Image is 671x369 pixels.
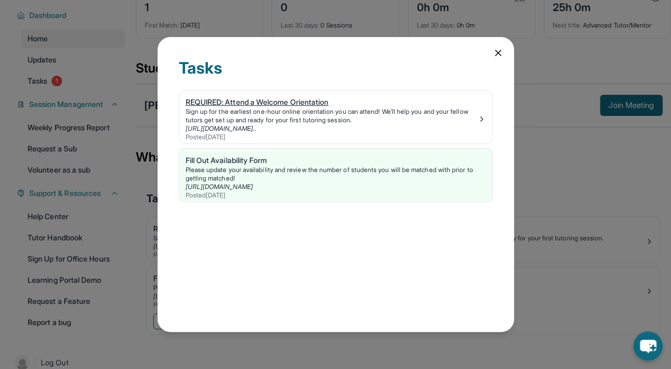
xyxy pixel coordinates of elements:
div: Please update your availability and review the number of students you will be matched with prior ... [186,166,486,183]
div: Posted [DATE] [186,191,486,200]
button: chat-button [633,331,663,361]
a: [URL][DOMAIN_NAME] [186,183,253,191]
div: Sign up for the earliest one-hour online orientation you can attend! We’ll help you and your fell... [186,107,477,124]
a: Fill Out Availability FormPlease update your availability and review the number of students you w... [179,149,492,202]
div: Fill Out Availability Form [186,155,486,166]
div: Posted [DATE] [186,133,477,141]
div: REQUIRED: Attend a Welcome Orientation [186,97,477,107]
div: Tasks [179,58,493,90]
a: REQUIRED: Attend a Welcome OrientationSign up for the earliest one-hour online orientation you ca... [179,91,492,143]
a: [URL][DOMAIN_NAME].. [186,124,256,132]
